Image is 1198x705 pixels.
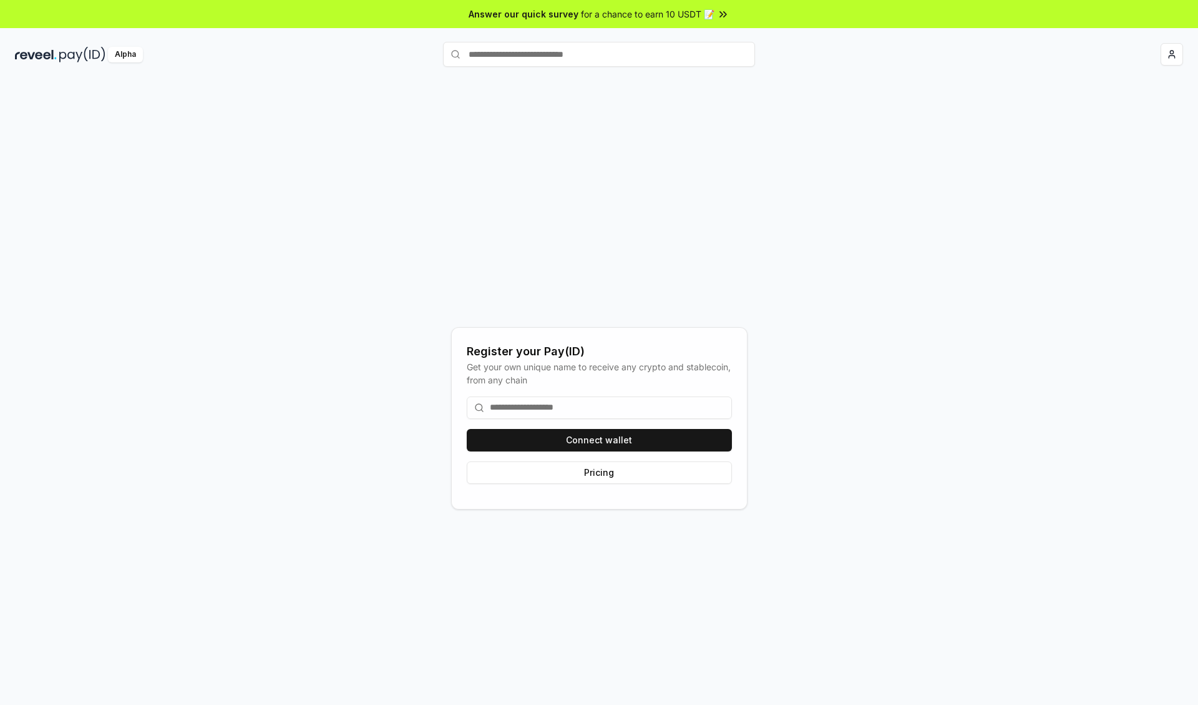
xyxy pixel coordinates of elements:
img: pay_id [59,47,105,62]
div: Get your own unique name to receive any crypto and stablecoin, from any chain [467,360,732,387]
div: Register your Pay(ID) [467,343,732,360]
img: reveel_dark [15,47,57,62]
button: Connect wallet [467,429,732,451]
span: Answer our quick survey [469,7,578,21]
span: for a chance to earn 10 USDT 📝 [581,7,714,21]
div: Alpha [108,47,143,62]
button: Pricing [467,461,732,484]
